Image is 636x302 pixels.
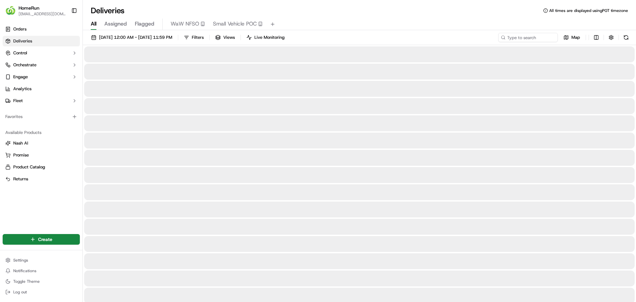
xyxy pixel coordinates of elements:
[3,256,80,265] button: Settings
[5,5,16,16] img: HomeRun
[13,62,36,68] span: Orchestrate
[3,138,80,149] button: Nash AI
[223,34,235,40] span: Views
[91,20,96,28] span: All
[181,33,207,42] button: Filters
[560,33,583,42] button: Map
[3,266,80,275] button: Notifications
[3,174,80,184] button: Returns
[3,127,80,138] div: Available Products
[3,150,80,160] button: Promise
[5,164,77,170] a: Product Catalog
[88,33,175,42] button: [DATE] 12:00 AM - [DATE] 11:59 PM
[13,289,27,295] span: Log out
[13,26,26,32] span: Orders
[192,34,204,40] span: Filters
[13,152,29,158] span: Promise
[3,111,80,122] div: Favorites
[13,50,27,56] span: Control
[38,236,52,243] span: Create
[13,164,45,170] span: Product Catalog
[3,162,80,172] button: Product Catalog
[3,234,80,245] button: Create
[91,5,125,16] h1: Deliveries
[571,34,580,40] span: Map
[13,258,28,263] span: Settings
[13,38,32,44] span: Deliveries
[13,140,28,146] span: Nash AI
[5,140,77,146] a: Nash AI
[549,8,628,13] span: All times are displayed using PGT timezone
[99,34,172,40] span: [DATE] 12:00 AM - [DATE] 11:59 PM
[3,72,80,82] button: Engage
[3,277,80,286] button: Toggle Theme
[171,20,199,28] span: WaW NFSO
[5,176,77,182] a: Returns
[212,33,238,42] button: Views
[3,287,80,297] button: Log out
[213,20,257,28] span: Small Vehicle POC
[5,152,77,158] a: Promise
[13,279,40,284] span: Toggle Theme
[135,20,154,28] span: Flagged
[243,33,288,42] button: Live Monitoring
[621,33,631,42] button: Refresh
[3,36,80,46] a: Deliveries
[13,98,23,104] span: Fleet
[3,84,80,94] a: Analytics
[498,33,558,42] input: Type to search
[3,3,69,19] button: HomeRunHomeRun[EMAIL_ADDRESS][DOMAIN_NAME]
[3,60,80,70] button: Orchestrate
[13,74,28,80] span: Engage
[104,20,127,28] span: Assigned
[254,34,285,40] span: Live Monitoring
[3,48,80,58] button: Control
[13,176,28,182] span: Returns
[19,11,66,17] button: [EMAIL_ADDRESS][DOMAIN_NAME]
[13,86,31,92] span: Analytics
[13,268,36,273] span: Notifications
[3,24,80,34] a: Orders
[19,5,39,11] button: HomeRun
[3,95,80,106] button: Fleet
